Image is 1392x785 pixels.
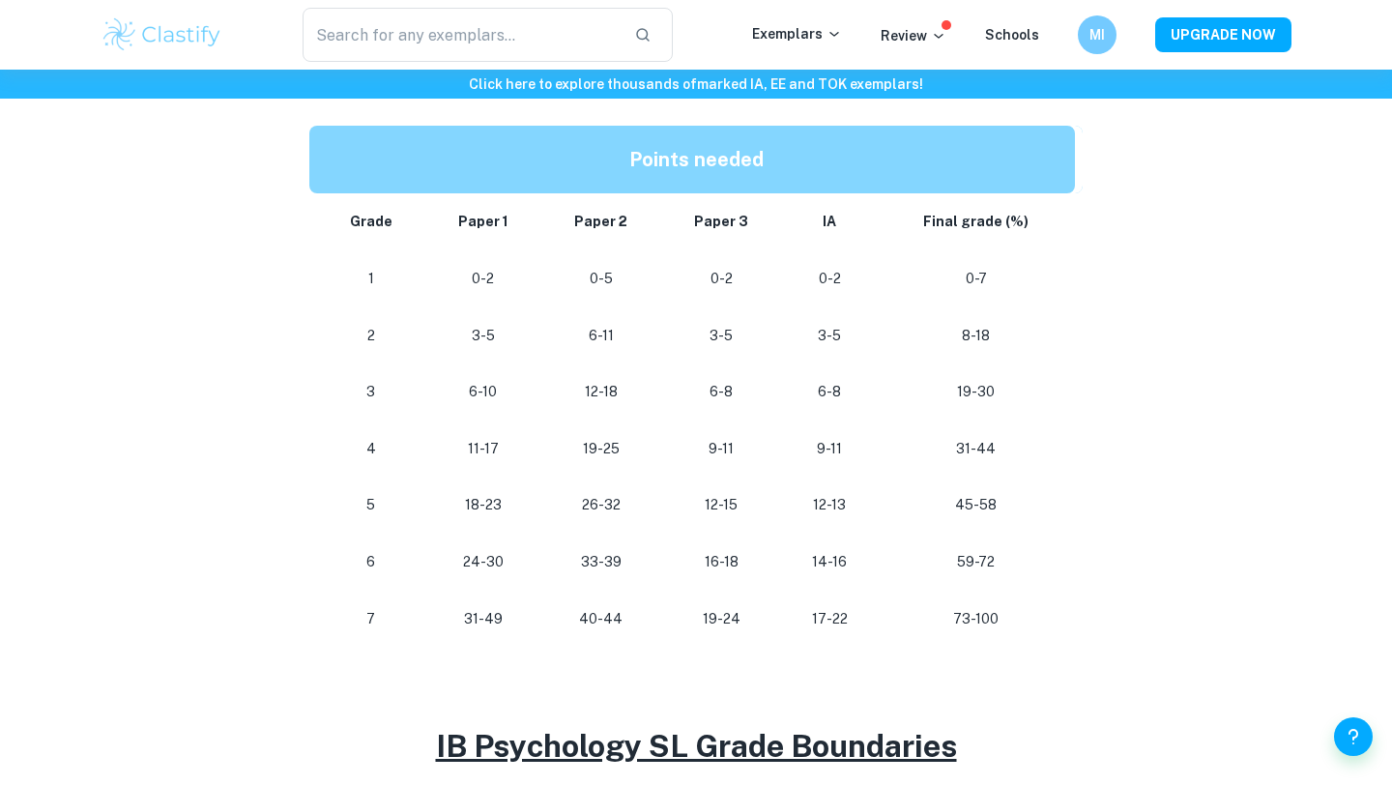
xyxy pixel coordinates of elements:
p: 18-23 [441,492,526,518]
p: 1 [333,266,410,292]
p: 3 [333,379,410,405]
p: 45-58 [893,492,1060,518]
button: MI [1078,15,1116,54]
p: 6-8 [797,379,861,405]
strong: Grade [350,214,392,229]
p: 6-11 [557,323,646,349]
a: Schools [985,27,1039,43]
strong: Paper 1 [458,214,508,229]
p: 3-5 [797,323,861,349]
p: 9-11 [677,436,767,462]
p: 24-30 [441,549,526,575]
u: IB Psychology SL Grade Boundaries [436,728,957,764]
strong: Paper 3 [694,214,748,229]
p: 16-18 [677,549,767,575]
h6: MI [1087,24,1109,45]
button: Help and Feedback [1334,717,1373,756]
p: Review [881,25,946,46]
p: 12-13 [797,492,861,518]
p: 26-32 [557,492,646,518]
strong: Paper 2 [574,214,627,229]
p: 14-16 [797,549,861,575]
p: 33-39 [557,549,646,575]
p: 7 [333,606,410,632]
p: 9-11 [797,436,861,462]
h6: Click here to explore thousands of marked IA, EE and TOK exemplars ! [4,73,1388,95]
input: Search for any exemplars... [303,8,619,62]
p: 0-5 [557,266,646,292]
strong: Points needed [629,148,764,171]
p: 3-5 [441,323,526,349]
p: 6-10 [441,379,526,405]
p: 0-7 [893,266,1060,292]
p: 2 [333,323,410,349]
p: 3-5 [677,323,767,349]
strong: Final grade (%) [923,214,1029,229]
strong: IA [823,214,836,229]
p: 8-18 [893,323,1060,349]
p: 6-8 [677,379,767,405]
p: 40-44 [557,606,646,632]
p: 12-15 [677,492,767,518]
p: 4 [333,436,410,462]
p: 0-2 [441,266,526,292]
p: 59-72 [893,549,1060,575]
button: UPGRADE NOW [1155,17,1291,52]
p: 31-49 [441,606,526,632]
p: 19-25 [557,436,646,462]
p: 12-18 [557,379,646,405]
p: 0-2 [677,266,767,292]
p: 6 [333,549,410,575]
p: 19-24 [677,606,767,632]
p: 73-100 [893,606,1060,632]
p: 0-2 [797,266,861,292]
p: 31-44 [893,436,1060,462]
p: 19-30 [893,379,1060,405]
p: 17-22 [797,606,861,632]
img: Clastify logo [101,15,223,54]
p: 5 [333,492,410,518]
p: Exemplars [752,23,842,44]
p: 11-17 [441,436,526,462]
